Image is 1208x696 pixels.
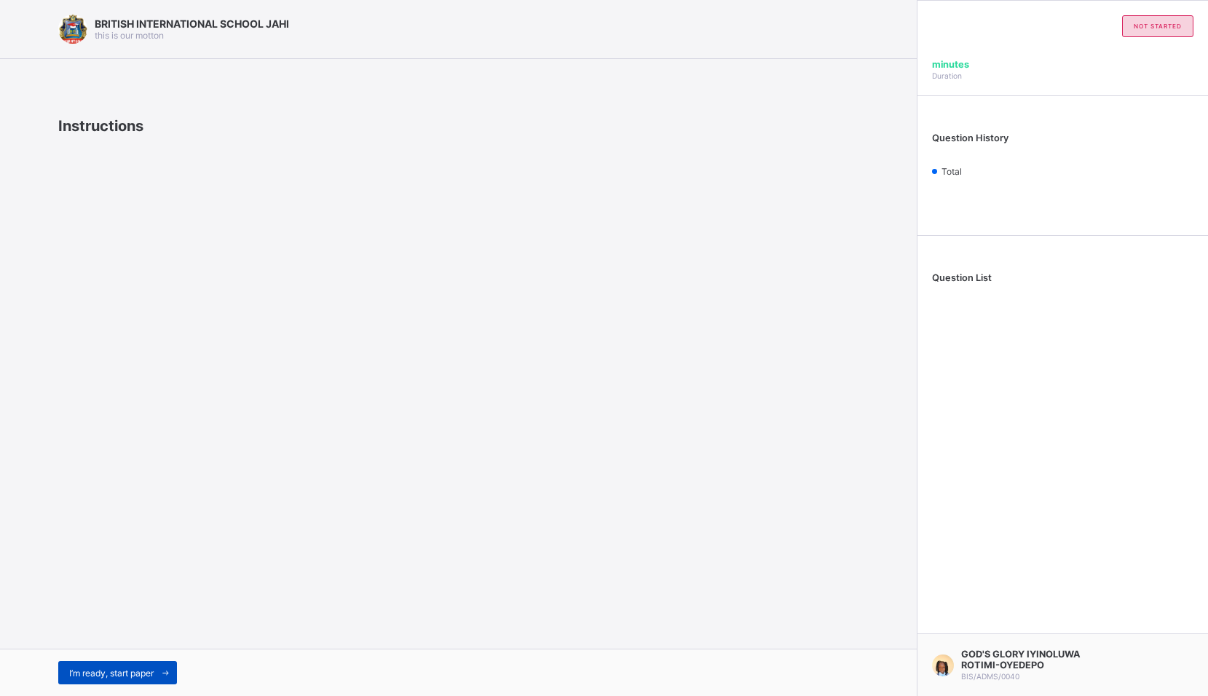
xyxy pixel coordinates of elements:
span: this is our motton [95,30,164,41]
span: BIS/ADMS/0040 [961,672,1019,681]
span: minutes [932,59,969,70]
span: GOD'S GLORY IYINOLUWA ROTIMI-OYEDEPO [961,649,1089,671]
span: Instructions [58,117,143,135]
span: Question List [932,272,992,283]
span: Total [941,166,962,177]
span: BRITISH INTERNATIONAL SCHOOL JAHI [95,17,289,30]
span: not started [1134,23,1182,30]
span: Question History [932,133,1008,143]
span: Duration [932,71,962,80]
span: I’m ready, start paper [69,668,154,679]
